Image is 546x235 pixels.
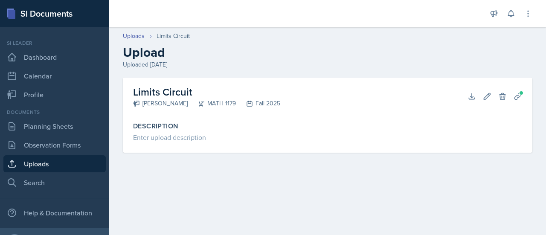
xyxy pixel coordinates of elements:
a: Search [3,174,106,191]
div: Help & Documentation [3,204,106,221]
div: Limits Circuit [157,32,190,41]
div: Fall 2025 [236,99,280,108]
div: Si leader [3,39,106,47]
div: Uploaded [DATE] [123,60,532,69]
a: Uploads [3,155,106,172]
div: Documents [3,108,106,116]
h2: Upload [123,45,532,60]
a: Calendar [3,67,106,84]
a: Observation Forms [3,136,106,154]
a: Profile [3,86,106,103]
a: Planning Sheets [3,118,106,135]
div: MATH 1179 [188,99,236,108]
a: Dashboard [3,49,106,66]
h2: Limits Circuit [133,84,280,100]
a: Uploads [123,32,145,41]
label: Description [133,122,522,131]
div: [PERSON_NAME] [133,99,188,108]
div: Enter upload description [133,132,522,142]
